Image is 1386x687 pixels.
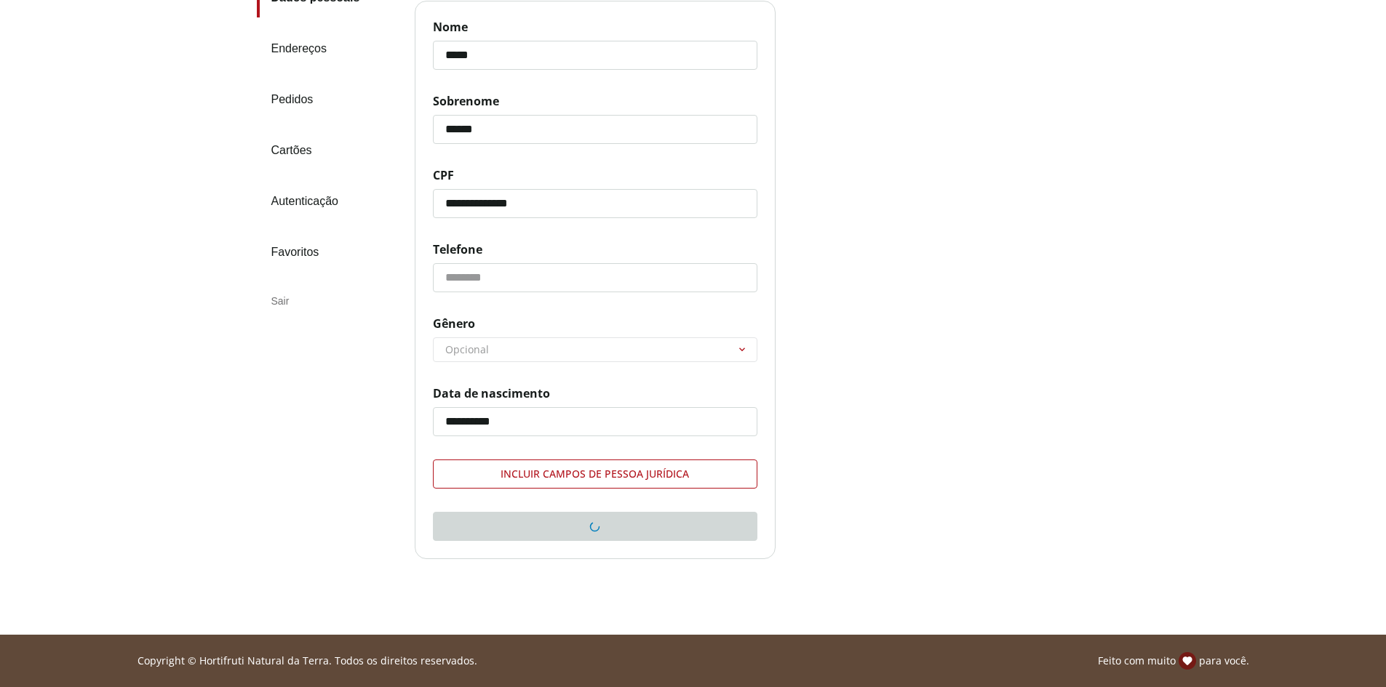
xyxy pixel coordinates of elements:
[138,654,477,668] p: Copyright © Hortifruti Natural da Terra. Todos os direitos reservados.
[257,80,403,119] a: Pedidos
[6,652,1380,670] div: Linha de sessão
[433,459,757,489] button: Incluir campos de pessoa jurídica
[257,284,403,318] div: Sair
[257,233,403,272] a: Favoritos
[257,131,403,170] a: Cartões
[433,115,757,144] input: Sobrenome
[433,93,757,109] span: Sobrenome
[257,29,403,68] a: Endereços
[433,263,757,292] input: Telefone
[433,407,757,436] input: Data de nascimento
[433,41,757,70] input: Nome
[433,167,757,183] span: CPF
[1179,652,1196,670] img: amor
[1098,652,1249,670] p: Feito com muito para você.
[433,385,757,401] span: Data de nascimento
[433,189,757,218] input: CPF
[433,316,757,332] span: Gênero
[257,182,403,221] a: Autenticação
[433,19,757,35] span: Nome
[433,241,757,257] span: Telefone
